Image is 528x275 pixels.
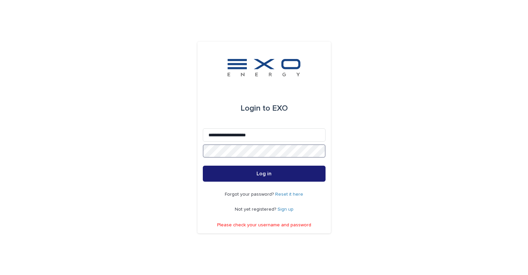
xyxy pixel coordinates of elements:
[217,222,311,228] p: Please check your username and password
[226,58,302,78] img: FKS5r6ZBThi8E5hshIGi
[256,171,272,176] span: Log in
[235,207,278,212] span: Not yet registered?
[225,192,275,197] span: Forgot your password?
[240,99,288,118] div: EXO
[278,207,294,212] a: Sign up
[275,192,303,197] a: Reset it here
[240,104,270,112] span: Login to
[203,166,326,182] button: Log in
